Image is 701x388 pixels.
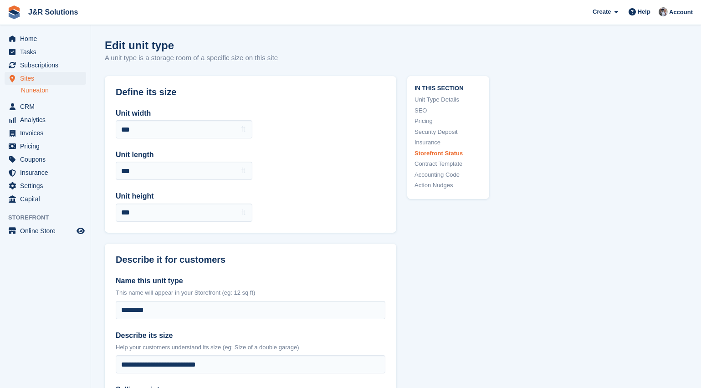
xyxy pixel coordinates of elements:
a: Contract Template [414,159,482,168]
span: Analytics [20,113,75,126]
a: menu [5,179,86,192]
a: Pricing [414,117,482,126]
a: Storefront Status [414,149,482,158]
a: menu [5,100,86,113]
a: Action Nudges [414,181,482,190]
span: Sites [20,72,75,85]
span: Home [20,32,75,45]
a: menu [5,166,86,179]
a: menu [5,193,86,205]
img: Steve Revell [659,7,668,16]
span: Tasks [20,46,75,58]
span: CRM [20,100,75,113]
span: Create [593,7,611,16]
a: Security Deposit [414,128,482,137]
a: menu [5,59,86,71]
img: stora-icon-8386f47178a22dfd0bd8f6a31ec36ba5ce8667c1dd55bd0f319d3a0aa187defe.svg [7,5,21,19]
a: menu [5,113,86,126]
a: Nuneaton [21,86,86,95]
a: Unit Type Details [414,95,482,104]
a: menu [5,225,86,237]
h1: Edit unit type [105,39,278,51]
span: Capital [20,193,75,205]
h2: Describe it for customers [116,255,385,265]
span: Invoices [20,127,75,139]
span: Insurance [20,166,75,179]
a: menu [5,72,86,85]
span: Coupons [20,153,75,166]
a: Insurance [414,138,482,147]
h2: Define its size [116,87,385,97]
a: Preview store [75,225,86,236]
span: Account [669,8,693,17]
p: Help your customers understand its size (eg: Size of a double garage) [116,343,385,352]
p: A unit type is a storage room of a specific size on this site [105,53,278,63]
span: Online Store [20,225,75,237]
span: Subscriptions [20,59,75,71]
span: Help [638,7,650,16]
a: menu [5,153,86,166]
span: Pricing [20,140,75,153]
a: menu [5,32,86,45]
a: menu [5,46,86,58]
label: Name this unit type [116,276,385,286]
label: Unit length [116,149,252,160]
span: Settings [20,179,75,192]
a: J&R Solutions [25,5,82,20]
label: Describe its size [116,330,385,341]
p: This name will appear in your Storefront (eg: 12 sq ft) [116,288,385,297]
a: menu [5,127,86,139]
a: SEO [414,106,482,115]
span: Storefront [8,213,91,222]
a: menu [5,140,86,153]
span: In this section [414,83,482,92]
a: Accounting Code [414,170,482,179]
label: Unit height [116,191,252,202]
label: Unit width [116,108,252,119]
